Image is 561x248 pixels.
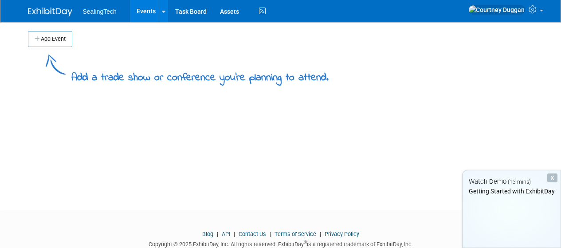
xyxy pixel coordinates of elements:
[275,231,316,237] a: Terms of Service
[463,187,561,196] div: Getting Started with ExhibitDay
[231,231,237,237] span: |
[325,231,359,237] a: Privacy Policy
[83,8,117,15] span: SealingTech
[304,240,307,245] sup: ®
[239,231,266,237] a: Contact Us
[215,231,220,237] span: |
[202,231,213,237] a: Blog
[508,179,531,185] span: (13 mins)
[318,231,323,237] span: |
[463,177,561,186] div: Watch Demo
[267,231,273,237] span: |
[468,5,525,15] img: Courtney Duggan
[28,31,72,47] button: Add Event
[71,64,329,86] div: Add a trade show or conference you're planning to attend.
[28,8,72,16] img: ExhibitDay
[222,231,230,237] a: API
[547,173,557,182] div: Dismiss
